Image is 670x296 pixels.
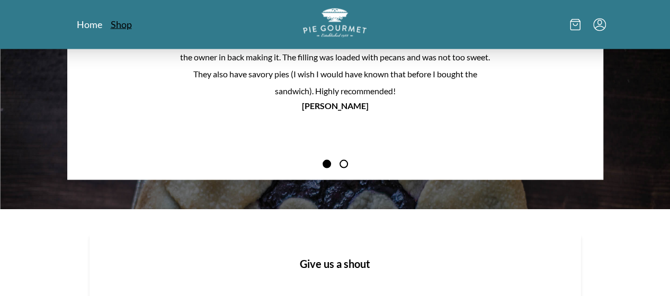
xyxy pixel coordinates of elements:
p: [PERSON_NAME] [67,100,603,112]
a: Shop [111,18,132,31]
a: Logo [303,8,367,41]
p: Stopped in here because it was next to a sandwich shop and was glad I did. The slice of pecan pie... [174,15,496,100]
h1: Give us a shout [106,256,564,272]
button: Menu [593,19,606,31]
a: Home [77,18,102,31]
img: logo [303,8,367,38]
